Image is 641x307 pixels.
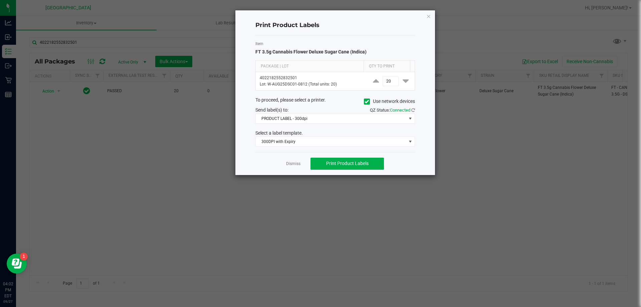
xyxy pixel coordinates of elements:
[286,161,300,167] a: Dismiss
[20,253,28,261] iframe: Resource center unread badge
[255,41,415,47] label: Item
[250,97,420,107] div: To proceed, please select a printer.
[260,75,363,81] p: 4022182552832501
[370,108,415,113] span: QZ Status:
[364,61,410,72] th: Qty to Print
[364,98,415,105] label: Use network devices
[255,107,288,113] span: Send label(s) to:
[326,161,369,166] span: Print Product Labels
[255,49,367,54] span: FT 3.5g Cannabis Flower Deluxe Sugar Cane (Indica)
[390,108,410,113] span: Connected
[255,21,415,30] h4: Print Product Labels
[7,254,27,274] iframe: Resource center
[256,114,406,123] span: PRODUCT LABEL - 300dpi
[310,158,384,170] button: Print Product Labels
[256,61,364,72] th: Package | Lot
[250,130,420,137] div: Select a label template.
[256,137,406,146] span: 300DPI with Expiry
[260,81,363,88] p: Lot: W-AUG25DSC01-0812 (Total units: 20)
